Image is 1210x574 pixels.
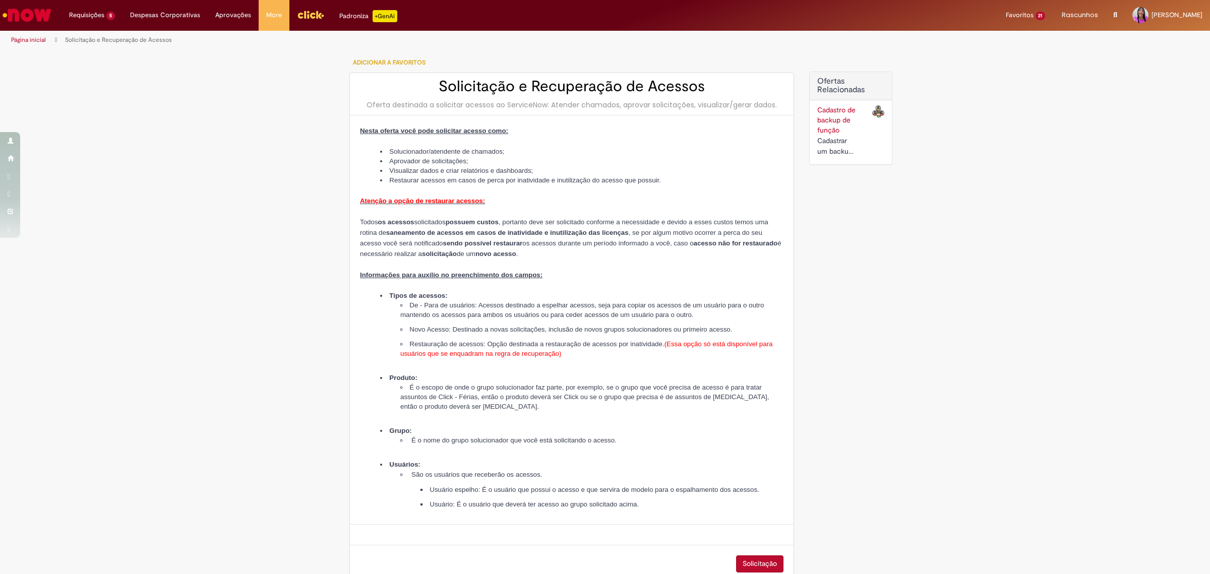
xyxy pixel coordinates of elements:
strong: os acessos [378,218,414,226]
img: ServiceNow [1,5,53,25]
li: Visualizar dados e criar relatórios e dashboards; [380,166,783,175]
li: Usuário espelho: É o usuário que possui o acesso e que servira de modelo para o espalhamento dos ... [420,485,783,494]
strong: Usuários: [389,461,420,468]
strong: saneamento de acessos [386,229,463,236]
span: More [266,10,282,20]
strong: em casos de inatividade e inutilização das licenças [465,229,629,236]
button: Adicionar a Favoritos [349,51,431,73]
strong: solicitação [422,250,457,258]
span: É o escopo de onde o grupo solucionador faz parte, por exemplo, se o grupo que você precisa de ac... [400,384,769,410]
strong: sendo possível restaurar [443,239,522,247]
span: (Essa opção só está disponível para usuários que se enquadram na regra de recuperação) [400,340,773,357]
span: Nesta oferta você pode solicitar acesso como: [360,127,508,135]
span: Despesas Corporativas [130,10,200,20]
img: click_logo_yellow_360x200.png [297,7,324,22]
span: Atenção a opção de restaurar acessos: [360,197,485,205]
span: Aprovações [215,10,251,20]
li: Aprovador de solicitações; [380,156,783,166]
strong: acesso não for restaurado [694,239,778,247]
h2: Solicitação e Recuperação de Acessos [360,78,783,95]
strong: Grupo: [389,427,411,434]
span: 21 [1036,12,1046,20]
p: +GenAi [373,10,397,22]
span: São os usuários que receberão os acessos. [411,471,542,478]
span: Todos solicitados , portanto deve ser solicitado conforme a necessidade e devido a esses custos t... [360,218,781,258]
li: Solucionador/atendente de chamados; [380,147,783,156]
div: Cadastrar um backup para as suas funções no portal Now [817,136,857,157]
span: [PERSON_NAME] [1152,11,1202,19]
h2: Ofertas Relacionadas [817,77,884,95]
img: Cadastro de backup de função [872,105,884,117]
li: Restauração de acessos: Opção destinada a restauração de acessos por inatividade. [400,339,783,368]
strong: novo acesso [475,250,516,258]
span: Rascunhos [1062,10,1098,20]
ul: Trilhas de página [8,31,799,49]
a: Cadastro de backup de função [817,105,856,135]
strong: Tipos de acessos: [389,292,447,299]
li: Restaurar acessos em casos de perca por inatividade e inutilização do acesso que possuir. [380,175,783,185]
a: Rascunhos [1060,11,1098,20]
span: É o nome do grupo solucionador que você está solicitando o acesso. [411,436,617,444]
li: Usuário: É o usuário que deverá ter acesso ao grupo solicitado acima. [420,499,783,509]
a: Solicitação e Recuperação de Acessos [65,36,172,44]
span: Informações para auxílio no preenchimento dos campos: [360,271,542,279]
li: Novo Acesso: Destinado a novas solicitações, inclusão de novos grupos solucionadores ou primeiro ... [400,325,783,334]
span: Favoritos [1006,10,1034,20]
strong: possuem custos [446,218,499,226]
div: Oferta destinada a solicitar acessos ao ServiceNow: Atender chamados, aprovar solicitações, visua... [360,100,783,110]
li: De - Para de usuários: Acessos destinado a espelhar acessos, seja para copiar os acessos de um us... [400,300,783,320]
div: Ofertas Relacionadas [809,72,892,165]
a: Página inicial [11,36,46,44]
button: Solicitação [736,555,783,572]
strong: Produto: [389,374,417,381]
span: 5 [106,12,115,20]
span: Requisições [69,10,104,20]
span: Adicionar a Favoritos [353,58,426,66]
div: Padroniza [339,10,397,22]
